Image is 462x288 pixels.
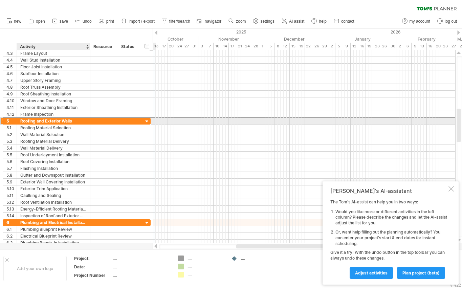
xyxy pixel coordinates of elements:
div: 4.4 [6,57,17,63]
div: 3 - 7 [198,43,214,50]
div: Wall Stud Installation [20,57,87,63]
div: Project: [74,256,111,261]
div: .... [241,256,278,261]
div: Roof Covering Installation [20,158,87,165]
div: 5.5 [6,152,17,158]
a: AI assist [280,17,306,26]
div: .... [188,272,224,278]
span: settings [261,19,274,24]
span: navigator [205,19,221,24]
div: 4.12 [6,111,17,117]
div: Wall Material Delivery [20,145,87,151]
div: Inspection of Roof and Exterior Walls [20,213,87,219]
div: Energy-Efficient Roofing Material Selection [20,206,87,212]
div: Floor Joist Installation [20,64,87,70]
a: log out [436,17,459,26]
div: 24 - 28 [244,43,259,50]
div: Activity [20,43,86,50]
div: 5.7 [6,165,17,172]
span: filter/search [169,19,190,24]
div: 4.8 [6,84,17,90]
div: 10 - 14 [214,43,229,50]
div: 6.2 [6,233,17,239]
div: Upper Story Framing [20,77,87,84]
div: Roof Ventilation Installation [20,199,87,205]
div: Plumbing and Electrical Installation [20,219,87,226]
div: Subfloor Installation [20,70,87,77]
span: print [106,19,114,24]
li: Or, want help filling out the planning automatically? You can enter your project's start & end da... [335,229,447,246]
div: 5.13 [6,206,17,212]
div: 27 - 31 [183,43,198,50]
div: 5.1 [6,125,17,131]
div: 19 - 23 [366,43,381,50]
div: 29 - 2 [320,43,335,50]
div: 9 - 13 [412,43,427,50]
div: 8 - 12 [274,43,290,50]
div: 12 - 16 [351,43,366,50]
div: 5.9 [6,179,17,185]
div: 4.10 [6,97,17,104]
div: 22 - 26 [305,43,320,50]
span: contact [341,19,354,24]
div: Roof Sheathing Installation [20,91,87,97]
div: January 2026 [329,36,396,43]
div: Plumbing Blueprint Review [20,226,87,232]
div: 4.9 [6,91,17,97]
div: 15 - 19 [290,43,305,50]
a: open [27,17,47,26]
div: .... [188,256,224,261]
span: log out [445,19,457,24]
span: open [36,19,45,24]
div: .... [113,272,170,278]
span: AI assist [289,19,304,24]
div: November 2025 [198,36,259,43]
div: 5.4 [6,145,17,151]
div: Project Number [74,272,111,278]
a: my account [400,17,432,26]
div: October 2025 [128,36,198,43]
div: .... [113,256,170,261]
div: [PERSON_NAME]'s AI-assistant [330,187,447,194]
div: Exterior Trim Application [20,185,87,192]
div: Gutter and Downspout Installation [20,172,87,178]
div: 4.11 [6,104,17,111]
div: Electrical Blueprint Review [20,233,87,239]
div: Roof Truss Assembly [20,84,87,90]
div: 5.2 [6,131,17,138]
div: 5.14 [6,213,17,219]
span: my account [410,19,430,24]
a: plan project (beta) [397,267,445,279]
a: new [5,17,23,26]
li: Would you like more or different activities in the left column? Please describe the changes and l... [335,209,447,226]
a: import / export [119,17,157,26]
div: Roofing Material Selection [20,125,87,131]
div: 5.3 [6,138,17,145]
span: new [14,19,21,24]
div: 5 - 9 [335,43,351,50]
div: 5.6 [6,158,17,165]
div: Wall Material Selection [20,131,87,138]
span: undo [83,19,92,24]
div: 23 - 27 [442,43,457,50]
div: Resource [93,43,114,50]
div: Status [121,43,136,50]
div: Window and Door Framing [20,97,87,104]
div: Exterior Sheathing Installation [20,104,87,111]
div: Add your own logo [3,256,67,281]
a: navigator [196,17,223,26]
div: 20 - 24 [168,43,183,50]
a: zoom [227,17,248,26]
div: 5.11 [6,192,17,199]
div: Frame Layout [20,50,87,57]
a: help [310,17,329,26]
div: 26 - 30 [381,43,396,50]
div: 5.12 [6,199,17,205]
div: Roofing and Exterior Walls [20,118,87,124]
a: undo [73,17,94,26]
div: Frame Inspection [20,111,87,117]
div: February 2026 [396,36,457,43]
span: plan project (beta) [402,270,440,275]
a: contact [332,17,356,26]
div: Roofing Material Delivery [20,138,87,145]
